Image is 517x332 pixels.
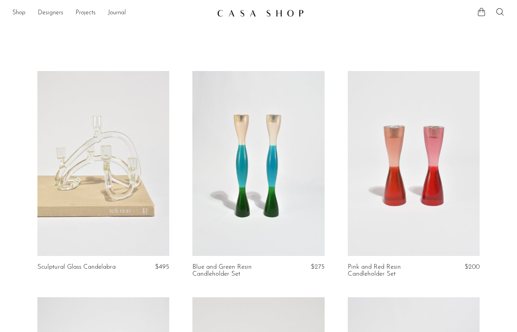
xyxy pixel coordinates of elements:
span: $275 [311,264,325,270]
nav: Desktop navigation [12,7,211,20]
ul: NEW HEADER MENU [12,7,211,20]
a: Journal [108,8,126,18]
a: Sculptural Glass Candelabra [37,264,116,271]
a: Pink and Red Resin Candleholder Set [348,264,436,278]
a: Shop [12,8,25,18]
a: Projects [76,8,96,18]
span: $200 [465,264,480,270]
span: $495 [155,264,169,270]
a: Blue and Green Resin Candleholder Set [192,264,280,278]
a: Designers [38,8,63,18]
